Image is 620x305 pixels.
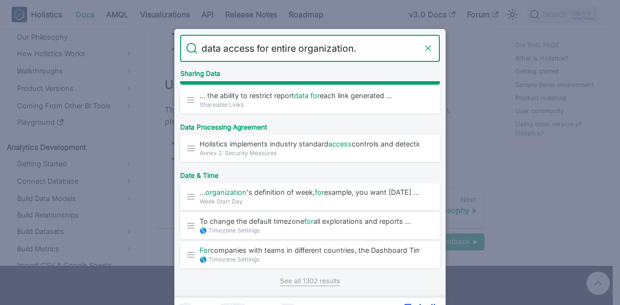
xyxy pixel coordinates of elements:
[200,246,210,254] mark: For
[280,276,340,286] a: See all 1302 results
[178,164,442,183] div: Date & Time
[200,226,419,235] span: 🌎 Timezone Settings
[200,217,419,226] span: To change the default timezone all explorations and reports …
[200,197,419,206] span: Week Start Day
[200,91,419,100] span: … the ability to restrict report each link generated …
[200,148,419,158] span: Annex 2: Security Measures
[178,62,442,81] div: Sharing Data
[180,87,440,114] a: … the ability to restrict reportdata foreach link generated …Shareable Links
[178,116,442,135] div: Data Processing Agreement
[310,91,320,100] mark: for
[200,255,419,264] span: 🌎 Timezone Settings
[200,246,419,255] span: companies with teams in different countries, the Dashboard Timezone …
[198,35,422,62] input: Search docs
[200,188,419,197] span: … 's definition of week, example, you want [DATE] …
[180,135,440,162] a: Holistics implements industry standardaccesscontrols and detection capabilities…Annex 2: Security...
[328,140,352,148] mark: access
[205,188,247,196] mark: organization
[200,139,419,148] span: Holistics implements industry standard controls and detection capabilities …
[294,91,309,100] mark: data
[422,43,434,54] button: Clear the query
[304,217,313,225] mark: for
[180,241,440,268] a: Forcompanies with teams in different countries, the Dashboard Timezone …🌎 Timezone Settings
[315,188,324,196] mark: for
[180,183,440,210] a: …organization's definition of week,forexample, you want [DATE] …Week Start Day
[200,100,419,109] span: Shareable Links
[180,212,440,239] a: To change the default timezoneforall explorations and reports …🌎 Timezone Settings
